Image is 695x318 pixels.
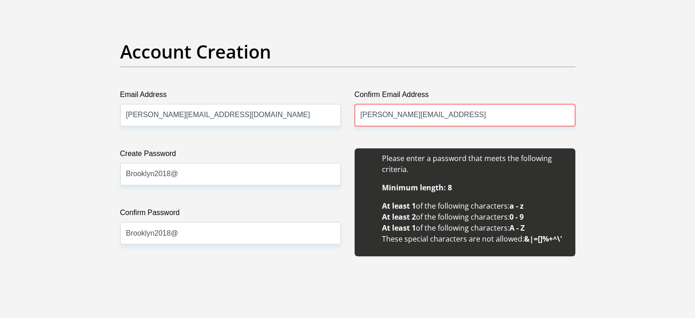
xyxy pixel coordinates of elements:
b: At least 2 [382,212,416,222]
b: a - z [509,201,524,211]
h2: Account Creation [120,41,575,63]
li: These special characters are not allowed: [382,233,566,244]
input: Confirm Password [120,222,341,244]
input: Email Address [120,104,341,126]
li: of the following characters: [382,200,566,211]
b: Minimum length: 8 [382,183,452,193]
label: Confirm Password [120,207,341,222]
b: At least 1 [382,201,416,211]
input: Create Password [120,163,341,185]
li: of the following characters: [382,211,566,222]
li: Please enter a password that meets the following criteria. [382,153,566,175]
b: At least 1 [382,223,416,233]
input: Confirm Email Address [355,104,575,126]
label: Email Address [120,89,341,104]
b: &|=[]%+^\' [524,234,562,244]
b: A - Z [509,223,525,233]
label: Confirm Email Address [355,89,575,104]
label: Create Password [120,148,341,163]
b: 0 - 9 [509,212,524,222]
li: of the following characters: [382,222,566,233]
